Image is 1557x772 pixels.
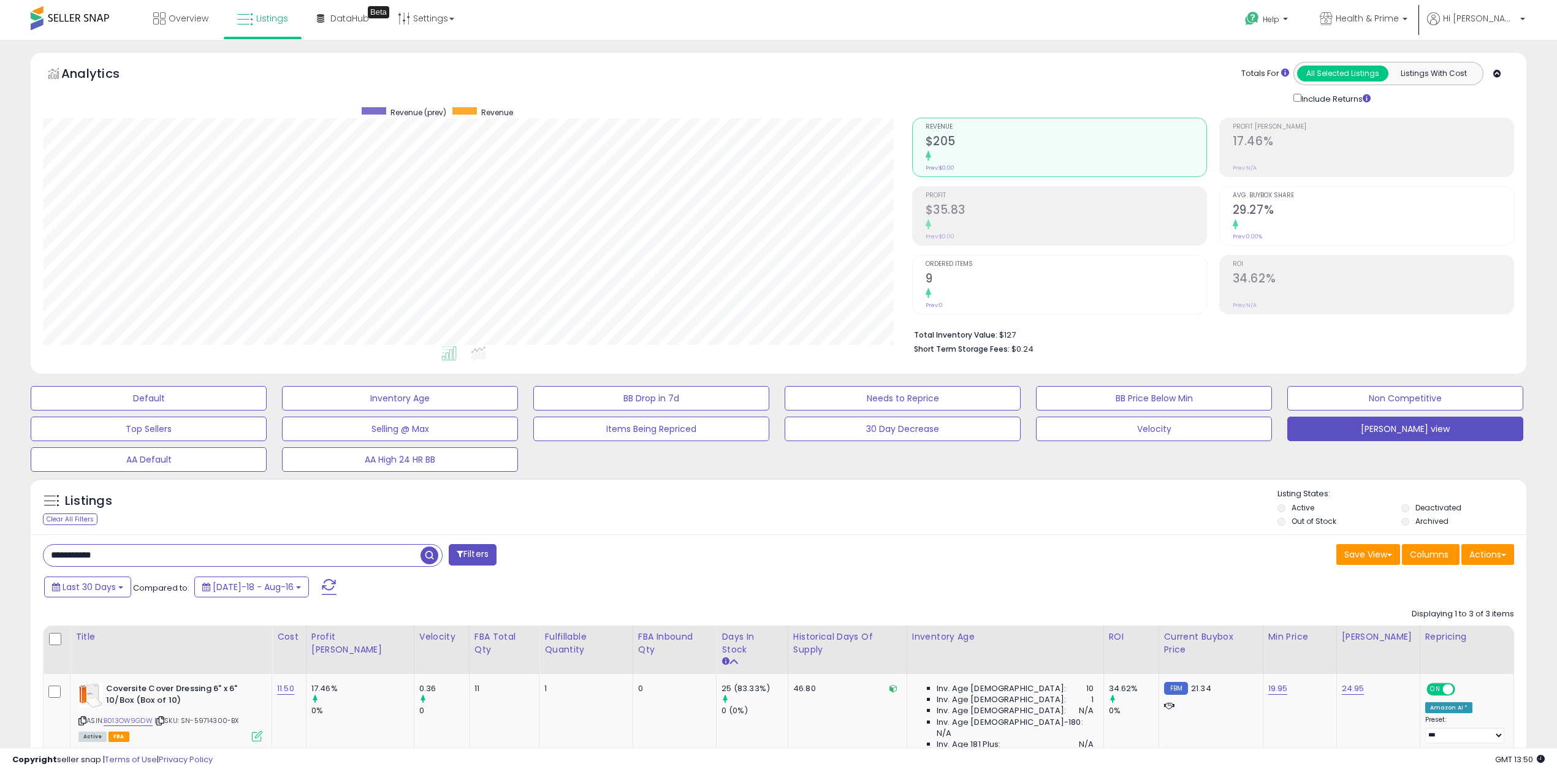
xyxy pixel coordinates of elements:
[1191,683,1211,694] span: 21.34
[926,134,1206,151] h2: $205
[638,683,707,694] div: 0
[533,417,769,441] button: Items Being Repriced
[368,6,389,18] div: Tooltip anchor
[105,754,157,765] a: Terms of Use
[544,683,623,694] div: 1
[926,261,1206,268] span: Ordered Items
[311,683,414,694] div: 17.46%
[61,65,143,85] h5: Analytics
[108,732,129,742] span: FBA
[154,716,239,725] span: | SKU: SN-59714300-BX
[1233,124,1513,131] span: Profit [PERSON_NAME]
[937,705,1066,716] span: Inv. Age [DEMOGRAPHIC_DATA]:
[1292,502,1314,513] label: Active
[1233,233,1262,240] small: Prev: 0.00%
[1241,68,1289,80] div: Totals For
[1425,702,1473,713] div: Amazon AI *
[390,107,446,118] span: Revenue (prev)
[914,344,1010,354] b: Short Term Storage Fees:
[1402,544,1460,565] button: Columns
[926,203,1206,219] h2: $35.83
[1388,66,1479,81] button: Listings With Cost
[1164,630,1258,656] div: Current Buybox Price
[1233,134,1513,151] h2: 17.46%
[63,581,116,593] span: Last 30 Days
[277,683,294,695] a: 11.50
[1011,343,1034,355] span: $0.24
[912,630,1098,643] div: Inventory Age
[106,683,255,709] b: Coversite Cover Dressing 6" x 6" 10/Box (Box of 10)
[1461,544,1514,565] button: Actions
[133,582,189,594] span: Compared to:
[1410,548,1449,561] span: Columns
[785,386,1021,411] button: Needs to Reprice
[937,717,1083,728] span: Inv. Age [DEMOGRAPHIC_DATA]-180:
[43,513,97,525] div: Clear All Filters
[1287,417,1523,441] button: [PERSON_NAME] view
[330,12,369,25] span: DataHub
[721,683,788,694] div: 25 (83.33%)
[419,683,469,694] div: 0.36
[721,630,783,656] div: Days In Stock
[419,630,464,643] div: Velocity
[1453,684,1472,695] span: OFF
[474,683,530,694] div: 11
[282,447,518,472] button: AA High 24 HR BB
[1297,66,1388,81] button: All Selected Listings
[721,656,729,667] small: Days In Stock.
[721,705,788,716] div: 0 (0%)
[1164,682,1188,695] small: FBM
[926,271,1206,288] h2: 9
[1233,203,1513,219] h2: 29.27%
[1336,544,1400,565] button: Save View
[937,694,1066,705] span: Inv. Age [DEMOGRAPHIC_DATA]:
[474,630,535,656] div: FBA Total Qty
[785,417,1021,441] button: 30 Day Decrease
[1268,683,1288,695] a: 19.95
[31,417,267,441] button: Top Sellers
[793,630,902,656] div: Historical Days Of Supply
[282,386,518,411] button: Inventory Age
[1425,716,1504,743] div: Preset:
[926,164,954,172] small: Prev: $0.00
[1342,630,1415,643] div: [PERSON_NAME]
[926,233,954,240] small: Prev: $0.00
[277,630,301,643] div: Cost
[1233,192,1513,199] span: Avg. Buybox Share
[926,192,1206,199] span: Profit
[793,683,897,694] div: 46.80
[1233,271,1513,288] h2: 34.62%
[1036,386,1272,411] button: BB Price Below Min
[159,754,213,765] a: Privacy Policy
[449,544,497,566] button: Filters
[926,301,943,309] small: Prev: 0
[419,705,469,716] div: 0
[1428,684,1443,695] span: ON
[31,386,267,411] button: Default
[31,447,267,472] button: AA Default
[1495,754,1545,765] span: 2025-09-16 13:50 GMT
[1412,608,1514,620] div: Displaying 1 to 3 of 3 items
[75,630,267,643] div: Title
[1415,516,1449,526] label: Archived
[926,124,1206,131] span: Revenue
[1277,488,1526,500] p: Listing States:
[12,754,213,766] div: seller snap | |
[1263,14,1279,25] span: Help
[1268,630,1331,643] div: Min Price
[256,12,288,25] span: Listings
[1415,502,1461,513] label: Deactivated
[65,493,112,510] h5: Listings
[533,386,769,411] button: BB Drop in 7d
[1342,683,1365,695] a: 24.95
[1235,2,1300,40] a: Help
[1292,516,1336,526] label: Out of Stock
[1427,12,1525,40] a: Hi [PERSON_NAME]
[937,728,951,739] span: N/A
[311,630,409,656] div: Profit [PERSON_NAME]
[1233,261,1513,268] span: ROI
[1036,417,1272,441] button: Velocity
[44,577,131,597] button: Last 30 Days
[1086,683,1094,694] span: 10
[1079,705,1094,716] span: N/A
